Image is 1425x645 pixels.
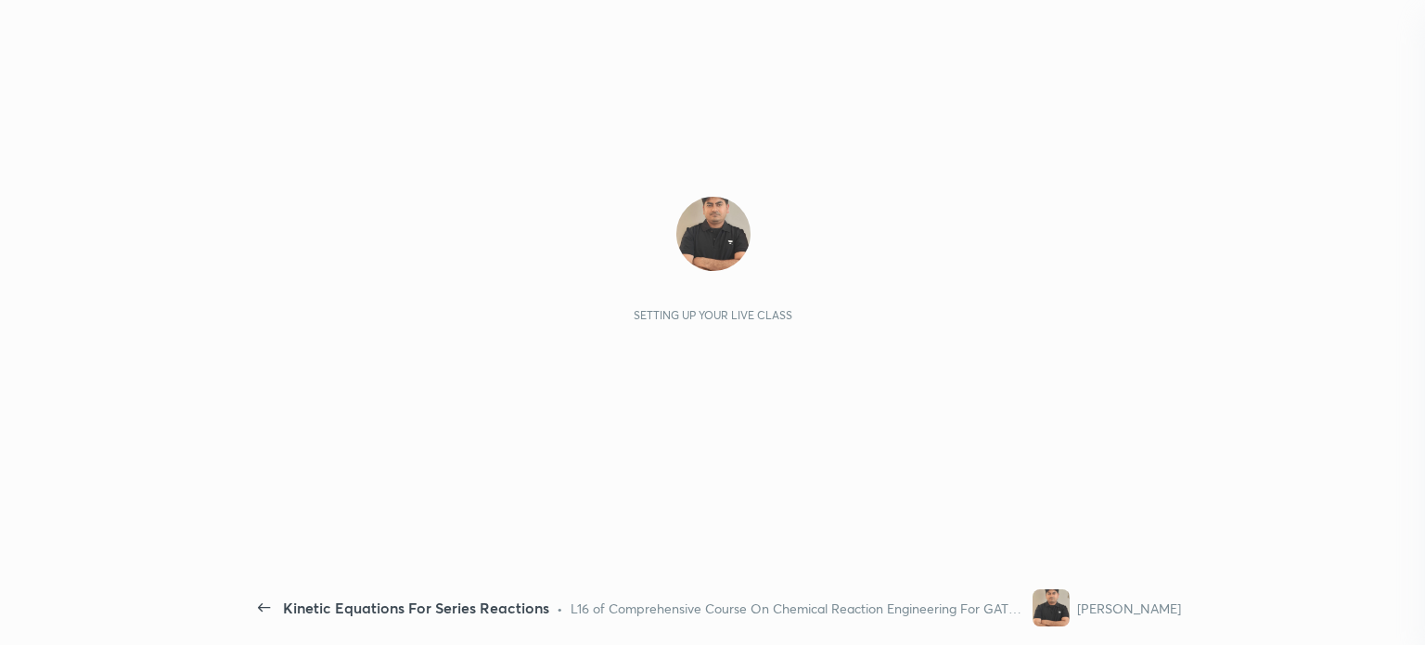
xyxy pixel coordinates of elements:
div: [PERSON_NAME] [1077,599,1181,618]
img: 3072685e79af4bee8efb648945ce733f.jpg [676,197,751,271]
div: Setting up your live class [634,308,792,322]
img: 3072685e79af4bee8efb648945ce733f.jpg [1033,589,1070,626]
div: Kinetic Equations For Series Reactions [283,597,549,619]
div: • [557,599,563,618]
div: L16 of Comprehensive Course On Chemical Reaction Engineering For GATE 2026 [571,599,1025,618]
